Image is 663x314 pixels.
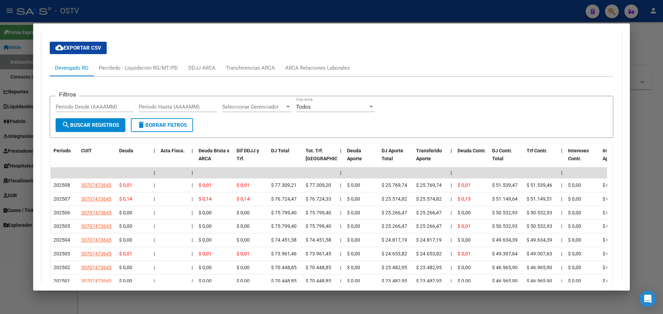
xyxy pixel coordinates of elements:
span: $ 0,00 [347,223,360,229]
span: $ 0,00 [347,278,360,284]
span: | [192,196,193,202]
span: $ 0,00 [347,237,360,243]
span: | [561,148,563,153]
span: DJ Total [271,148,289,153]
mat-icon: delete [137,121,145,129]
span: Tot. Trf. [GEOGRAPHIC_DATA] [306,148,353,161]
span: $ 23.482,95 [382,265,407,270]
span: $ 74.451,58 [271,237,297,243]
span: 202503 [54,251,70,256]
span: Acta Fisca. [161,148,185,153]
span: $ 51.149,51 [527,196,552,202]
datatable-header-cell: Tot. Trf. Bruto [303,143,337,174]
span: 30707473645 [81,196,112,202]
datatable-header-cell: Trf Contr. [524,143,558,174]
span: $ 50.532,93 [527,210,552,215]
span: $ 23.482,95 [382,278,407,284]
span: | [561,265,562,270]
span: Trf Contr. [527,148,547,153]
span: 202506 [54,210,70,215]
span: 30707473645 [81,210,112,215]
span: | [192,170,193,175]
span: $ 0,00 [603,210,616,215]
span: | [340,170,342,175]
span: | [154,170,155,175]
span: $ 70.448,85 [271,278,297,284]
span: $ 0,13 [458,196,471,202]
span: | [451,278,452,284]
span: $ 0,00 [347,182,360,188]
span: | [154,196,155,202]
span: $ 51.539,47 [492,182,518,188]
datatable-header-cell: DJ Aporte Total [379,143,413,174]
span: Dif DDJJ y Trf. [237,148,259,161]
span: $ 51.539,46 [527,182,552,188]
span: $ 76.724,33 [306,196,331,202]
span: | [561,278,562,284]
span: | [561,223,562,229]
span: $ 0,14 [199,196,212,202]
span: $ 0,00 [603,196,616,202]
div: DDJJ ARCA [188,64,215,72]
span: $ 0,00 [568,278,581,284]
span: $ 0,00 [237,210,250,215]
span: $ 49.634,39 [492,237,518,243]
span: $ 25.266,47 [416,223,442,229]
span: $ 25.769,74 [416,182,442,188]
span: $ 25.769,74 [382,182,407,188]
span: $ 70.448,85 [306,265,331,270]
span: $ 0,00 [603,251,616,256]
span: | [192,237,193,243]
span: | [451,251,452,256]
span: | [154,182,155,188]
datatable-header-cell: Deuda [116,143,151,174]
datatable-header-cell: Deuda Aporte [344,143,379,174]
span: $ 0,00 [347,251,360,256]
span: $ 0,00 [119,210,132,215]
span: $ 0,00 [199,278,212,284]
h3: Filtros [56,91,79,98]
span: $ 74.451,58 [306,237,331,243]
span: $ 0,01 [237,182,250,188]
span: $ 0,01 [458,223,471,229]
span: 30707473645 [81,223,112,229]
span: $ 0,00 [458,278,471,284]
span: $ 73.961,46 [271,251,297,256]
span: | [561,237,562,243]
span: | [451,196,452,202]
datatable-header-cell: Intereses Contr. [565,143,600,174]
span: $ 0,00 [347,210,360,215]
span: 202502 [54,265,70,270]
span: | [451,182,452,188]
datatable-header-cell: Deuda Bruta x ARCA [196,143,234,174]
datatable-header-cell: DJ Contr. Total [489,143,524,174]
span: $ 0,00 [568,251,581,256]
datatable-header-cell: CUIT [78,143,116,174]
span: $ 0,00 [568,223,581,229]
span: $ 0,00 [237,278,250,284]
span: $ 75.799,40 [271,223,297,229]
span: $ 0,00 [458,265,471,270]
span: DJ Aporte Total [382,148,403,161]
span: $ 25.574,82 [382,196,407,202]
button: Buscar Registros [56,118,125,132]
span: $ 25.266,47 [382,223,407,229]
span: $ 0,00 [603,237,616,243]
span: 202508 [54,182,70,188]
datatable-header-cell: Dif DDJJ y Trf. [234,143,268,174]
span: 202505 [54,223,70,229]
span: $ 25.266,47 [416,210,442,215]
span: | [340,196,341,202]
span: | [340,182,341,188]
datatable-header-cell: | [448,143,455,174]
span: $ 0,00 [347,265,360,270]
datatable-header-cell: Transferido Aporte [413,143,448,174]
span: $ 46.965,90 [527,265,552,270]
span: | [561,210,562,215]
span: $ 0,01 [199,251,212,256]
div: ARCA Relaciones Laborales [285,64,350,72]
span: | [192,265,193,270]
span: $ 75.799,40 [306,210,331,215]
span: | [340,265,341,270]
span: Período [54,148,71,153]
